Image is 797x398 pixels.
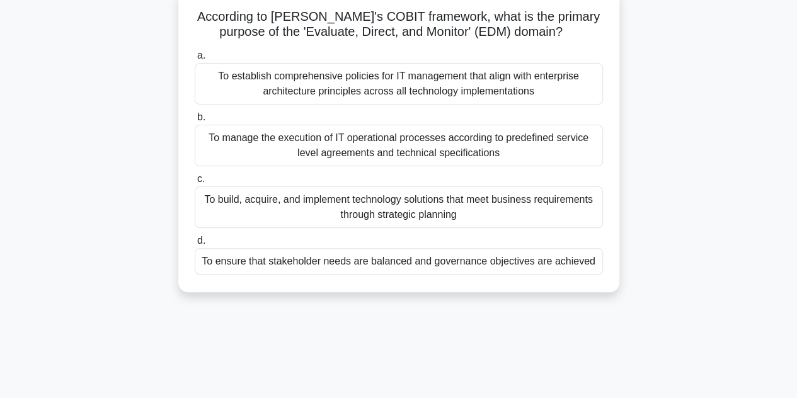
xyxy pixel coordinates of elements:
[195,248,603,275] div: To ensure that stakeholder needs are balanced and governance objectives are achieved
[195,63,603,105] div: To establish comprehensive policies for IT management that align with enterprise architecture pri...
[195,186,603,228] div: To build, acquire, and implement technology solutions that meet business requirements through str...
[197,111,205,122] span: b.
[197,173,205,184] span: c.
[195,125,603,166] div: To manage the execution of IT operational processes according to predefined service level agreeme...
[193,9,604,40] h5: According to [PERSON_NAME]'s COBIT framework, what is the primary purpose of the 'Evaluate, Direc...
[197,235,205,246] span: d.
[197,50,205,60] span: a.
